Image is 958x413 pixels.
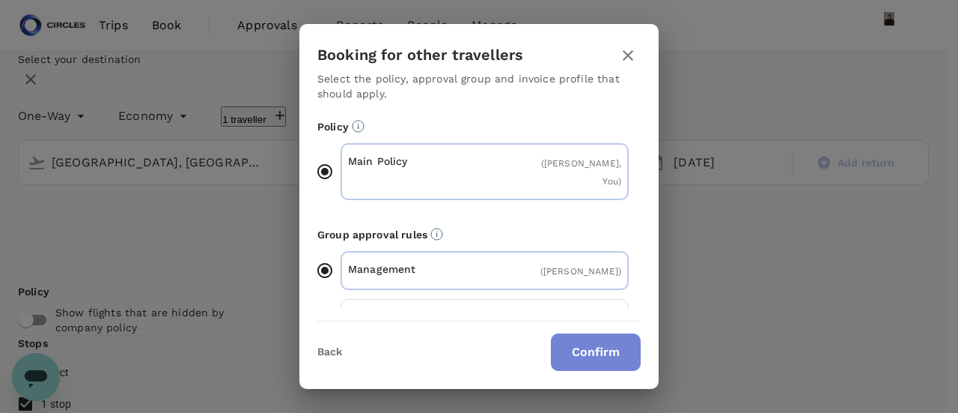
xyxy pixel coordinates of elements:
[540,266,621,277] span: ( [PERSON_NAME] )
[317,227,641,242] p: Group approval rules
[551,334,641,371] button: Confirm
[348,262,485,277] p: Management
[430,228,443,241] svg: Default approvers or custom approval rules (if available) are based on the user group.
[317,71,641,101] p: Select the policy, approval group and invoice profile that should apply.
[541,158,621,187] span: ( [PERSON_NAME], You )
[317,46,523,64] h3: Booking for other travellers
[317,346,342,358] button: Back
[348,154,485,169] p: Main Policy
[317,119,641,134] p: Policy
[352,120,364,133] svg: Booking restrictions are based on the selected travel policy.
